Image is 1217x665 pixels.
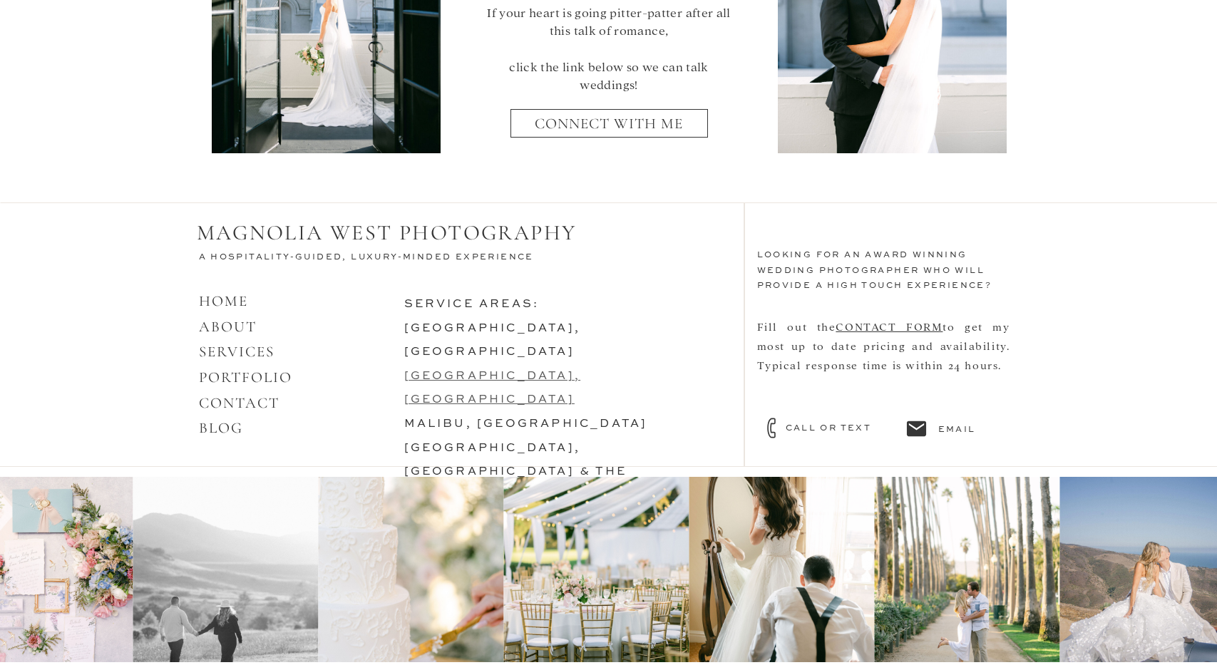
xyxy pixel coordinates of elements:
[480,3,739,79] p: If your heart is going pitter-patter after all this talk of romance, click the link below so we c...
[757,316,1010,428] nav: Fill out the to get my most up to date pricing and availability. Typical response time is within ...
[404,371,581,406] a: [GEOGRAPHIC_DATA], [GEOGRAPHIC_DATA]
[520,115,699,143] a: connect with me
[199,343,275,361] a: SERVICES
[404,418,648,430] a: malibu, [GEOGRAPHIC_DATA]
[757,248,1022,309] h3: looking for an award winning WEDDING photographer who will provide a HIGH TOUCH experience?
[318,477,503,662] img: Cake inspiration 🍰 This three-tier beauty features delicate bas-relief florals, adding texture an...
[689,477,874,662] img: ✨ Legacy-driven wedding photography means preserving more than just how the wedding day looks—it’...
[199,250,556,267] h3: A Hospitality-Guided, Luxury-Minded Experience
[133,477,318,662] img: One of my favorite things about fall in CA is the view right here in my backyard 🤎
[938,423,1005,435] a: email
[404,323,581,359] a: [GEOGRAPHIC_DATA], [GEOGRAPHIC_DATA]
[199,292,257,336] a: HOMEABOUT
[503,477,689,662] img: A few pretty details from last weekend’s romantic open-air tent wedding in Burbank, California ✨ ...
[404,443,627,502] a: [GEOGRAPHIC_DATA], [GEOGRAPHIC_DATA] & the lowcountry
[199,419,243,437] a: BLOG
[404,293,708,443] h3: service areas:
[199,394,280,412] a: CONTACT
[836,319,943,333] a: CONTACT FORM
[874,477,1059,662] img: There’s so much more to wedding photography than showing up on the day with a camera. When we wor...
[197,220,596,247] h2: MAGNOLIA WEST PHOTOGRAPHY
[786,421,898,434] a: call or text
[199,368,293,386] a: PORTFOLIO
